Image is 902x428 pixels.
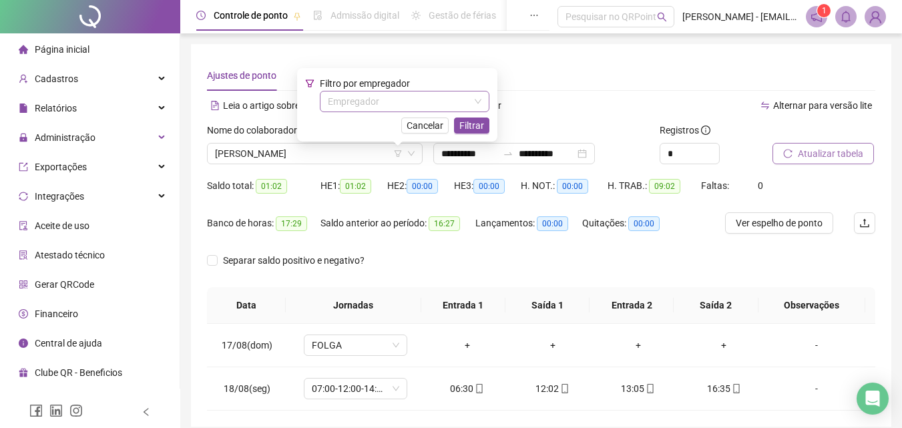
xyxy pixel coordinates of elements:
[313,11,322,20] span: file-done
[286,287,421,324] th: Jornadas
[19,221,28,230] span: audit
[783,149,793,158] span: reload
[559,384,570,393] span: mobile
[421,287,505,324] th: Entrada 1
[840,11,852,23] span: bell
[35,250,105,260] span: Atestado técnico
[817,4,831,17] sup: 1
[682,9,798,24] span: [PERSON_NAME] - [EMAIL_ADDRESS][DOMAIN_NAME]
[454,178,521,194] div: HE 3:
[35,44,89,55] span: Página inicial
[454,118,489,134] button: Filtrar
[207,287,286,324] th: Data
[503,148,513,159] span: to
[35,220,89,231] span: Aceite de uso
[772,143,874,164] button: Atualizar tabela
[857,383,889,415] div: Open Intercom Messenger
[19,280,28,289] span: qrcode
[196,11,206,20] span: clock-circle
[529,11,539,20] span: ellipsis
[19,250,28,260] span: solution
[521,381,585,396] div: 12:02
[224,383,270,394] span: 18/08(seg)
[777,381,856,396] div: -
[736,216,823,230] span: Ver espelho de ponto
[674,287,758,324] th: Saída 2
[256,179,287,194] span: 01:02
[29,404,43,417] span: facebook
[865,7,885,27] img: 67890
[608,178,701,194] div: H. TRAB.:
[628,216,660,231] span: 00:00
[312,335,399,355] span: FOLGA
[320,216,475,231] div: Saldo anterior ao período:
[773,100,872,111] span: Alternar para versão lite
[394,150,402,158] span: filter
[305,79,314,88] span: filter
[19,45,28,54] span: home
[340,179,371,194] span: 01:02
[19,192,28,201] span: sync
[19,339,28,348] span: info-circle
[207,123,306,138] label: Nome do colaborador
[859,218,870,228] span: upload
[407,179,438,194] span: 00:00
[35,162,87,172] span: Exportações
[19,162,28,172] span: export
[320,78,410,89] span: Filtro por empregador
[473,179,505,194] span: 00:00
[35,308,78,319] span: Financeiro
[330,10,399,21] span: Admissão digital
[407,118,443,133] span: Cancelar
[435,381,499,396] div: 06:30
[606,381,670,396] div: 13:05
[521,178,608,194] div: H. NOT.:
[19,74,28,83] span: user-add
[35,73,78,84] span: Cadastros
[606,338,670,353] div: +
[503,148,513,159] span: swap-right
[207,216,320,231] div: Banco de horas:
[473,384,484,393] span: mobile
[701,126,710,135] span: info-circle
[19,103,28,113] span: file
[312,379,399,399] span: 07:00-12:00-14:00-17:00 - ANGELICA
[822,6,827,15] span: 1
[19,368,28,377] span: gift
[429,10,496,21] span: Gestão de férias
[19,133,28,142] span: lock
[505,287,590,324] th: Saída 1
[69,404,83,417] span: instagram
[210,101,220,110] span: file-text
[35,191,84,202] span: Integrações
[758,287,865,324] th: Observações
[537,216,568,231] span: 00:00
[207,70,276,81] span: Ajustes de ponto
[557,179,588,194] span: 00:00
[223,100,332,111] span: Leia o artigo sobre ajustes
[214,10,288,21] span: Controle de ponto
[725,212,833,234] button: Ver espelho de ponto
[35,279,94,290] span: Gerar QRCode
[644,384,655,393] span: mobile
[701,180,731,191] span: Faltas:
[207,178,320,194] div: Saldo total:
[429,216,460,231] span: 16:27
[692,381,756,396] div: 16:35
[215,144,415,164] span: MARLI PEREIRA DE JESUS SILVA
[692,338,756,353] div: +
[387,178,454,194] div: HE 2:
[582,216,676,231] div: Quitações:
[35,132,95,143] span: Administração
[730,384,741,393] span: mobile
[590,287,674,324] th: Entrada 2
[35,338,102,349] span: Central de ajuda
[320,178,387,194] div: HE 1:
[811,11,823,23] span: notification
[474,97,482,105] span: down
[657,12,667,22] span: search
[401,118,449,134] button: Cancelar
[218,253,370,268] span: Separar saldo positivo e negativo?
[459,118,484,133] span: Filtrar
[798,146,863,161] span: Atualizar tabela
